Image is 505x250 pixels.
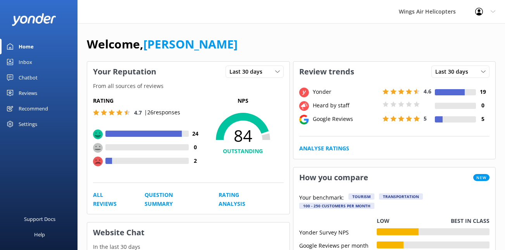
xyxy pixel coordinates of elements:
[293,62,360,82] h3: Review trends
[424,88,431,95] span: 4.6
[473,174,489,181] span: New
[379,193,423,200] div: Transportation
[87,62,162,82] h3: Your Reputation
[299,144,349,153] a: Analyse Ratings
[299,203,374,209] div: 100 - 250 customers per month
[19,116,37,132] div: Settings
[144,108,180,117] p: | 26 responses
[299,193,344,203] p: Your benchmark:
[293,167,374,188] h3: How you compare
[435,67,473,76] span: Last 30 days
[93,191,127,208] a: All Reviews
[299,228,377,235] div: Yonder Survey NPS
[134,109,142,116] span: 4.7
[189,143,202,152] h4: 0
[93,97,202,105] h5: Rating
[19,85,37,101] div: Reviews
[19,54,32,70] div: Inbox
[12,13,56,26] img: yonder-white-logo.png
[348,193,374,200] div: Tourism
[299,241,377,248] div: Google Reviews per month
[229,67,267,76] span: Last 30 days
[87,82,290,90] p: From all sources of reviews
[476,101,489,110] h4: 0
[476,115,489,123] h4: 5
[202,147,284,155] h4: OUTSTANDING
[19,101,48,116] div: Recommend
[377,217,390,225] p: Low
[87,222,290,243] h3: Website Chat
[189,129,202,138] h4: 24
[451,217,489,225] p: Best in class
[145,191,201,208] a: Question Summary
[189,157,202,165] h4: 2
[34,227,45,242] div: Help
[219,191,266,208] a: Rating Analysis
[19,39,34,54] div: Home
[311,115,381,123] div: Google Reviews
[87,35,238,53] h1: Welcome,
[424,115,427,122] span: 5
[24,211,55,227] div: Support Docs
[476,88,489,96] h4: 19
[311,88,381,96] div: Yonder
[311,101,381,110] div: Heard by staff
[143,36,238,52] a: [PERSON_NAME]
[202,126,284,145] span: 84
[19,70,38,85] div: Chatbot
[202,97,284,105] p: NPS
